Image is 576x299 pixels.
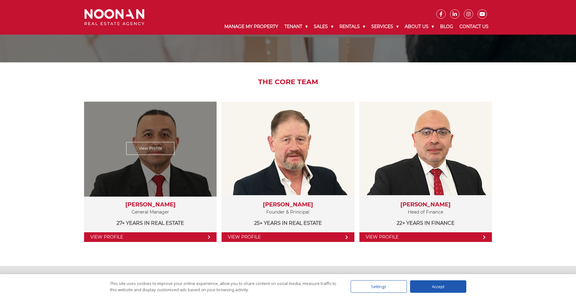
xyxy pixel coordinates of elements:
[90,208,210,216] p: General Manager
[84,9,144,26] img: Noonan Real Estate Agency
[456,19,492,35] a: Contact Us
[359,232,492,242] a: View Profile
[228,219,348,227] p: 25+ years in Real Estate
[366,219,486,227] p: 22+ years in Finance
[336,19,368,35] a: Rentals
[351,280,407,293] div: Settings
[110,280,338,293] div: This site uses cookies to improve your online experience, allow you to share content on social me...
[281,19,311,35] a: Tenant
[221,19,281,35] a: Manage My Property
[410,280,466,293] div: Accept
[368,19,402,35] a: Services
[311,19,336,35] a: Sales
[126,142,175,155] a: View Profile
[228,208,348,216] p: Founder & Principal
[366,201,486,208] h3: [PERSON_NAME]
[84,232,217,242] a: View Profile
[437,19,456,35] a: Blog
[222,232,354,242] a: View Profile
[402,19,437,35] a: About Us
[228,201,348,208] h3: [PERSON_NAME]
[90,201,210,208] h3: [PERSON_NAME]
[366,208,486,216] p: Head of Finance
[80,78,496,86] h2: The Core Team
[90,219,210,227] p: 27+ years in Real Estate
